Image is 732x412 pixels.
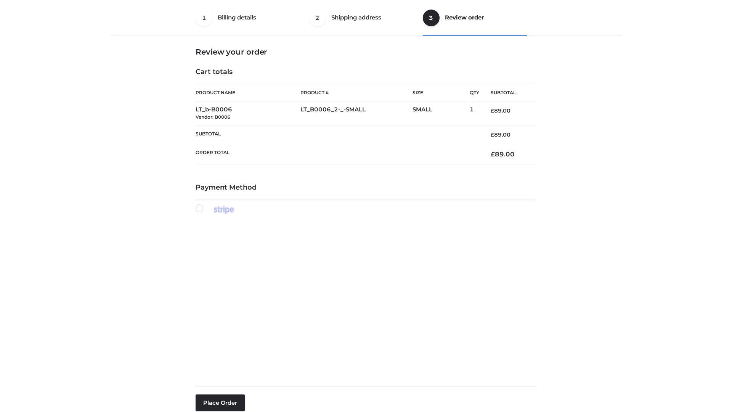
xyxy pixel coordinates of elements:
th: Product Name [196,84,300,101]
h4: Payment Method [196,183,536,192]
bdi: 89.00 [491,107,510,114]
h4: Cart totals [196,68,536,76]
button: Place order [196,394,245,411]
td: SMALL [413,101,470,126]
td: LT_B0006_2-_-SMALL [300,101,413,126]
span: £ [491,131,494,138]
th: Order Total [196,144,479,164]
span: £ [491,107,494,114]
bdi: 89.00 [491,150,515,158]
small: Vendor: B0006 [196,114,230,120]
th: Size [413,84,466,101]
th: Subtotal [479,84,536,101]
iframe: Secure payment input frame [194,212,535,380]
th: Subtotal [196,125,479,144]
td: 1 [470,101,479,126]
td: LT_b-B0006 [196,101,300,126]
bdi: 89.00 [491,131,510,138]
h3: Review your order [196,47,536,56]
th: Qty [470,84,479,101]
th: Product # [300,84,413,101]
span: £ [491,150,495,158]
